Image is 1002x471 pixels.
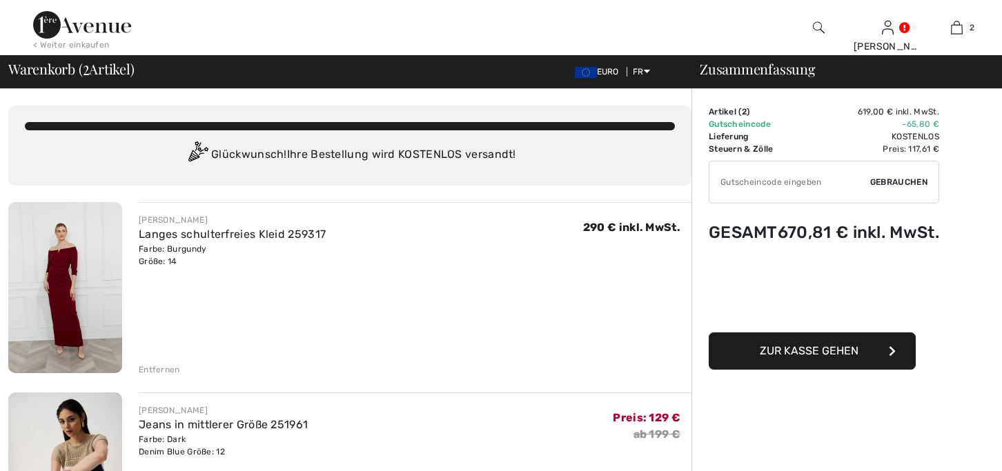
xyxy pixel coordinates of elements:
[778,106,939,118] td: 619,00 € inkl. MwSt.
[709,161,870,203] input: Code promo
[742,107,747,117] span: 2
[923,19,990,36] a: 2
[778,130,939,143] td: Kostenlos
[575,67,597,78] img: Euro
[83,59,90,77] span: 2
[184,141,211,169] img: Congratulation2.svg
[709,256,916,328] iframe: PayPal
[575,67,625,77] span: EURO
[613,411,680,424] span: Preis: 129 €
[8,202,122,373] img: Langes schulterfreies Kleid 259317
[709,107,747,117] font: Artikel (
[211,148,516,161] font: Glückwunsch! Ihre Bestellung wird KOSTENLOS versandt!
[778,143,939,155] td: Preis: 117,61 €
[139,214,326,226] div: [PERSON_NAME]
[882,19,894,36] img: Meine Infos
[870,176,927,188] span: Gebrauchen
[882,21,894,34] a: Se connecter
[89,59,134,78] font: Artikel)
[33,11,131,39] img: 1. Avenue
[854,39,921,54] div: [PERSON_NAME]
[778,118,939,130] td: -65,80 €
[583,221,680,234] span: 290 € inkl. MwSt.
[139,404,308,417] div: [PERSON_NAME]
[33,39,109,51] div: < Weiter einkaufen
[8,59,83,78] font: Warenkorb (
[760,344,858,357] span: Zur Kasse gehen
[709,143,778,155] td: Steuern & Zölle
[633,67,644,77] font: FR
[709,118,778,130] td: Gutscheincode
[139,418,308,431] a: Jeans in mittlerer Größe 251961
[778,209,939,256] td: 670,81 € inkl. MwSt.
[709,332,916,370] button: Zur Kasse gehen
[951,19,963,36] img: Mein Warenkorb
[970,21,974,34] span: 2
[709,130,778,143] td: Lieferung
[683,62,994,76] div: Zusammenfassung
[709,106,778,118] td: )
[633,428,680,441] s: ab 199 €
[139,363,180,376] div: Entfernen
[139,434,225,457] font: Farbe: Dark Denim Blue Größe: 12
[139,244,207,266] font: Farbe: Burgundy Größe: 14
[813,19,825,36] img: Forschung
[709,209,778,256] td: Gesamt
[139,228,326,241] a: Langes schulterfreies Kleid 259317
